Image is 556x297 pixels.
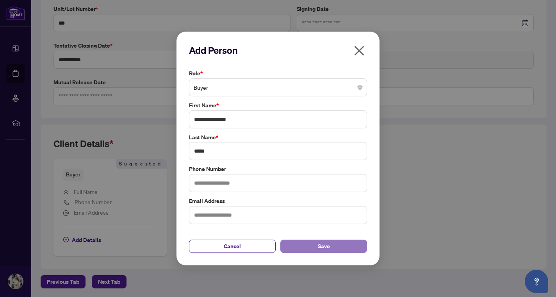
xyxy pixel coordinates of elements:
[189,240,276,253] button: Cancel
[358,85,362,90] span: close-circle
[189,133,367,142] label: Last Name
[353,44,365,57] span: close
[189,165,367,173] label: Phone Number
[189,69,367,78] label: Role
[525,270,548,293] button: Open asap
[194,80,362,95] span: Buyer
[189,44,367,57] h2: Add Person
[189,197,367,205] label: Email Address
[318,240,330,253] span: Save
[280,240,367,253] button: Save
[224,240,241,253] span: Cancel
[189,101,367,110] label: First Name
